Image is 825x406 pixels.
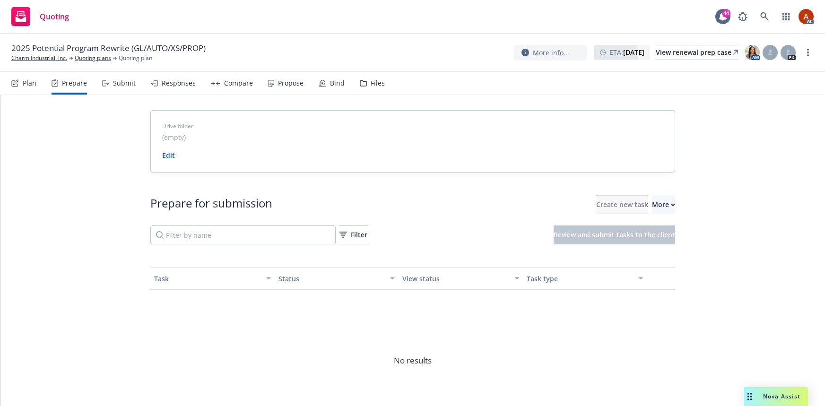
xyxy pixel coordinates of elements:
[278,79,304,87] div: Propose
[652,195,675,214] button: More
[75,54,111,62] a: Quoting plans
[596,195,648,214] button: Create new task
[339,226,367,244] div: Filter
[523,267,647,290] button: Task type
[744,387,756,406] div: Drag to move
[402,274,509,284] div: View status
[755,7,774,26] a: Search
[763,392,800,400] span: Nova Assist
[733,7,752,26] a: Report a Bug
[656,45,738,60] a: View renewal prep case
[609,47,644,57] span: ETA :
[154,274,261,284] div: Task
[514,45,587,60] button: More info...
[162,151,175,160] a: Edit
[371,79,385,87] div: Files
[399,267,523,290] button: View status
[533,48,569,58] span: More info...
[150,267,275,290] button: Task
[11,43,206,54] span: 2025 Potential Program Rewrite (GL/AUTO/XS/PROP)
[339,225,367,244] button: Filter
[11,54,67,62] a: Charm Industrial, Inc.
[113,79,136,87] div: Submit
[745,45,760,60] img: photo
[150,195,272,214] div: Prepare for submission
[162,122,663,130] span: Drive folder
[40,13,69,20] span: Quoting
[224,79,253,87] div: Compare
[744,387,808,406] button: Nova Assist
[162,79,196,87] div: Responses
[527,274,633,284] div: Task type
[777,7,796,26] a: Switch app
[275,267,399,290] button: Status
[554,230,675,239] span: Review and submit tasks to the client
[596,200,648,209] span: Create new task
[162,132,186,142] span: (empty)
[119,54,152,62] span: Quoting plan
[23,79,36,87] div: Plan
[623,48,644,57] strong: [DATE]
[150,225,336,244] input: Filter by name
[652,196,675,214] div: More
[722,9,730,17] div: 44
[330,79,345,87] div: Bind
[62,79,87,87] div: Prepare
[554,225,675,244] button: Review and submit tasks to the client
[8,3,73,30] a: Quoting
[799,9,814,24] img: photo
[278,274,385,284] div: Status
[802,47,814,58] a: more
